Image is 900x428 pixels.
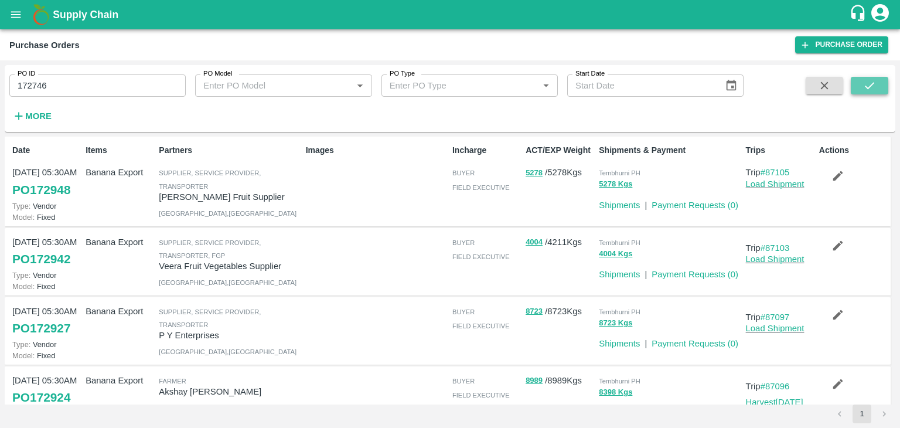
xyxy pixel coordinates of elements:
p: Items [86,144,154,157]
button: page 1 [853,405,871,423]
span: Tembhurni PH [599,169,640,176]
label: PO ID [18,69,35,79]
a: Shipments [599,339,640,348]
span: Type: [12,271,30,280]
span: buyer [452,169,475,176]
span: buyer [452,308,475,315]
p: Akshay [PERSON_NAME] [159,385,301,398]
div: | [640,263,647,281]
a: Load Shipment [746,324,804,333]
span: Supplier, Service Provider, Transporter [159,169,261,189]
p: P Y Enterprises [159,329,301,342]
a: Payment Requests (0) [652,339,738,348]
a: PO172942 [12,249,70,270]
span: [GEOGRAPHIC_DATA] , [GEOGRAPHIC_DATA] [159,348,296,355]
input: Enter PO Model [199,78,333,93]
label: PO Model [203,69,233,79]
span: Model: [12,351,35,360]
a: Shipments [599,270,640,279]
input: Start Date [567,74,715,97]
span: Tembhurni PH [599,308,640,315]
label: Start Date [575,69,605,79]
p: Banana Export [86,236,154,249]
span: [GEOGRAPHIC_DATA] , [GEOGRAPHIC_DATA] [159,279,296,286]
p: / 8723 Kgs [526,305,594,318]
span: Supplier, Service Provider, Transporter, FGP [159,239,261,259]
p: / 4211 Kgs [526,236,594,249]
div: | [640,332,647,350]
p: Fixed [12,212,81,223]
p: Vendor [12,201,81,212]
a: #87096 [761,382,790,391]
p: Trip [746,166,814,179]
a: Harvest[DATE] 05:30AM [746,398,803,420]
p: [DATE] 05:30AM [12,166,81,179]
button: 4004 Kgs [599,247,632,261]
p: Banana Export [86,374,154,387]
p: Fixed [12,350,81,361]
a: #87103 [761,243,790,253]
input: Enter PO Type [385,78,520,93]
span: Supplier, Service Provider, Transporter [159,308,261,328]
span: buyer [452,239,475,246]
a: Load Shipment [746,254,804,264]
span: field executive [452,253,510,260]
p: [PERSON_NAME] Fruit Supplier [159,191,301,203]
p: Actions [819,144,888,157]
label: PO Type [390,69,415,79]
div: account of current user [870,2,891,27]
span: field executive [452,322,510,330]
span: Tembhurni PH [599,378,640,385]
button: Open [352,78,367,93]
input: Enter PO ID [9,74,186,97]
span: buyer [452,378,475,385]
span: Model: [12,282,35,291]
button: 8989 [526,374,543,388]
div: | [640,194,647,212]
p: Fixed [12,281,81,292]
button: 5278 Kgs [599,178,632,191]
a: Supply Chain [53,6,849,23]
button: 4004 [526,236,543,249]
p: [DATE] 05:30AM [12,236,81,249]
span: Model: [12,213,35,222]
span: Farmer [159,378,186,385]
span: Type: [12,340,30,349]
p: [DATE] 05:30AM [12,305,81,318]
button: open drawer [2,1,29,28]
p: Banana Export [86,166,154,179]
p: Trip [746,380,814,393]
button: Choose date [720,74,742,97]
p: Vendor [12,270,81,281]
span: Type: [12,202,30,210]
p: Incharge [452,144,521,157]
nav: pagination navigation [829,405,895,423]
a: #87105 [761,168,790,177]
div: customer-support [849,4,870,25]
a: #87097 [761,312,790,322]
p: Vendor [12,339,81,350]
button: Open [538,78,554,93]
a: Purchase Order [795,36,888,53]
b: Supply Chain [53,9,118,21]
button: 5278 [526,167,543,180]
a: PO172927 [12,318,70,339]
a: Payment Requests (0) [652,270,738,279]
p: Date [12,144,81,157]
a: Shipments [599,201,640,210]
button: 8723 [526,305,543,318]
span: [GEOGRAPHIC_DATA] , [GEOGRAPHIC_DATA] [159,210,296,217]
p: Trip [746,242,814,254]
button: 8398 Kgs [599,386,632,399]
a: Load Shipment [746,179,804,189]
p: Partners [159,144,301,157]
a: Payment Requests (0) [652,201,738,210]
p: / 8989 Kgs [526,374,594,388]
span: Tembhurni PH [599,239,640,246]
p: Trips [746,144,814,157]
img: logo [29,3,53,26]
p: Veera Fruit Vegetables Supplier [159,260,301,273]
button: More [9,106,54,126]
p: Images [306,144,448,157]
p: Trip [746,311,814,324]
